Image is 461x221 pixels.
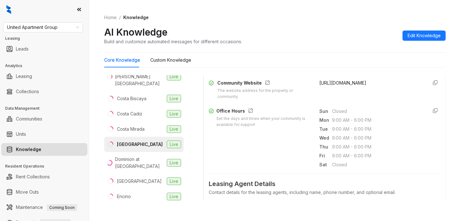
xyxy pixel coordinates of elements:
[117,126,145,133] div: Costa Mirada
[16,143,41,156] a: Knowledge
[403,31,446,41] button: Edit Knowledge
[1,143,87,156] li: Knowledge
[1,201,87,214] li: Maintenance
[319,108,332,115] span: Sun
[16,186,39,198] a: Move Outs
[319,143,332,150] span: Thu
[16,128,26,141] a: Units
[167,95,181,102] span: Live
[1,186,87,198] li: Move Outs
[1,170,87,183] li: Rent Collections
[117,178,162,185] div: [GEOGRAPHIC_DATA]
[332,108,422,115] span: Closed
[5,106,89,111] h3: Data Management
[16,170,50,183] a: Rent Collections
[117,141,163,148] div: [GEOGRAPHIC_DATA]
[319,152,332,159] span: Fri
[150,57,191,64] div: Custom Knowledge
[332,135,422,142] span: 9:00 AM - 6:00 PM
[1,70,87,83] li: Leasing
[332,117,422,124] span: 9:00 AM - 6:00 PM
[167,193,181,200] span: Live
[332,152,422,159] span: 9:00 AM - 6:00 PM
[115,66,164,87] div: Contigo [PERSON_NAME][GEOGRAPHIC_DATA]
[319,80,366,86] span: [URL][DOMAIN_NAME]
[47,204,77,211] span: Coming Soon
[1,85,87,98] li: Collections
[5,36,89,41] h3: Leasing
[332,161,422,168] span: Closed
[167,177,181,185] span: Live
[16,113,42,125] a: Communities
[319,135,332,142] span: Wed
[7,23,79,32] span: United Apartment Group
[123,15,149,20] span: Knowledge
[1,113,87,125] li: Communities
[167,125,181,133] span: Live
[209,179,440,189] span: Leasing Agent Details
[115,156,164,170] div: Dominion at [GEOGRAPHIC_DATA]
[209,189,440,196] div: Contact details for the leasing agents, including name, phone number, and optional email.
[117,193,131,200] div: Encino
[117,110,142,117] div: Costa Cadiz
[16,70,32,83] a: Leasing
[332,143,422,150] span: 9:00 AM - 6:00 PM
[332,126,422,133] span: 9:00 AM - 6:00 PM
[104,57,140,64] div: Core Knowledge
[167,141,181,148] span: Live
[319,117,332,124] span: Mon
[408,32,441,39] span: Edit Knowledge
[319,126,332,133] span: Tue
[217,79,312,88] div: Community Website
[216,116,312,128] div: Set the days and times when your community is available for support
[5,63,89,69] h3: Analytics
[119,14,121,21] li: /
[216,107,312,116] div: Office Hours
[319,161,332,168] span: Sat
[16,43,29,55] a: Leads
[5,163,89,169] h3: Resident Operations
[1,43,87,55] li: Leads
[167,110,181,118] span: Live
[167,159,181,167] span: Live
[1,128,87,141] li: Units
[117,95,146,102] div: Costa Biscaya
[16,85,39,98] a: Collections
[103,14,118,21] a: Home
[167,73,181,80] span: Live
[6,5,11,14] img: logo
[104,26,167,38] h2: AI Knowledge
[104,38,242,45] div: Build and customize automated messages for different occasions.
[217,88,312,100] div: The website address for the property or community.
